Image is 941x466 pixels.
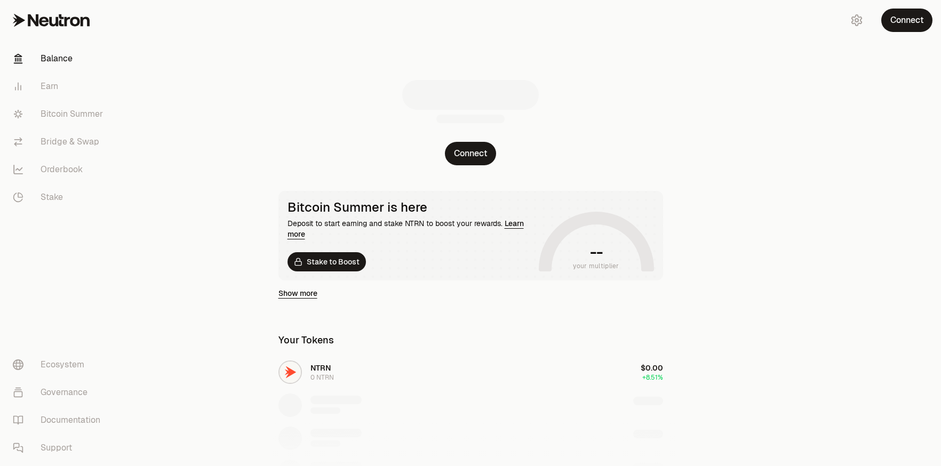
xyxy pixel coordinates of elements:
[4,406,115,434] a: Documentation
[4,45,115,73] a: Balance
[573,261,619,271] span: your multiplier
[4,183,115,211] a: Stake
[4,73,115,100] a: Earn
[4,434,115,462] a: Support
[278,333,334,348] div: Your Tokens
[288,252,366,271] a: Stake to Boost
[288,218,535,239] div: Deposit to start earning and stake NTRN to boost your rewards.
[4,351,115,379] a: Ecosystem
[881,9,932,32] button: Connect
[278,288,317,299] a: Show more
[288,200,535,215] div: Bitcoin Summer is here
[445,142,496,165] button: Connect
[4,379,115,406] a: Governance
[4,156,115,183] a: Orderbook
[4,100,115,128] a: Bitcoin Summer
[4,128,115,156] a: Bridge & Swap
[590,244,602,261] h1: --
